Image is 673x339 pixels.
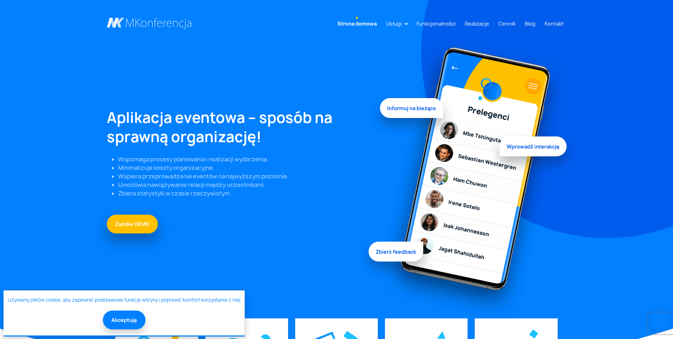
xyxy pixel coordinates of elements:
iframe: Smartsupp widget button [649,311,669,330]
span: Zbierz feedback [369,240,423,260]
a: Funkcjonalności [414,17,458,30]
span: Wprowadź interakcję [500,135,567,155]
img: Graficzny element strony [529,329,538,339]
a: Strona domowa [335,17,380,30]
h1: Aplikacja eventowa – sposób na sprawną organizację! [107,108,371,146]
a: Używamy plików cookie, aby zapewnić podstawowe funkcje witryny i poprawić komfort korzystania z niej [8,297,240,304]
a: Realizacje [462,17,492,30]
li: Umożliwia nawiązywanie relacji między uczestnikami. [118,181,371,189]
img: Graficzny element strony [380,40,567,318]
li: Minimalizuje koszty organizacyjne. [118,163,371,172]
a: Usługi [383,17,404,30]
li: Wspiera przeprowadzenie eventów na najwyższym poziomie. [118,172,371,181]
a: Zamów DEMO [107,215,158,233]
a: Cennik [496,17,518,30]
span: Informuj na bieżąco [380,100,443,120]
li: Zbiera statystyki w czasie rzeczywistym. [118,189,371,198]
a: Blog [522,17,538,30]
a: Kontakt [542,17,567,30]
button: Akceptuję [103,311,145,329]
li: Wspomaga procesy planowania i realizacji wydarzenia. [118,155,371,163]
img: Graficzny element strony [437,331,446,339]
